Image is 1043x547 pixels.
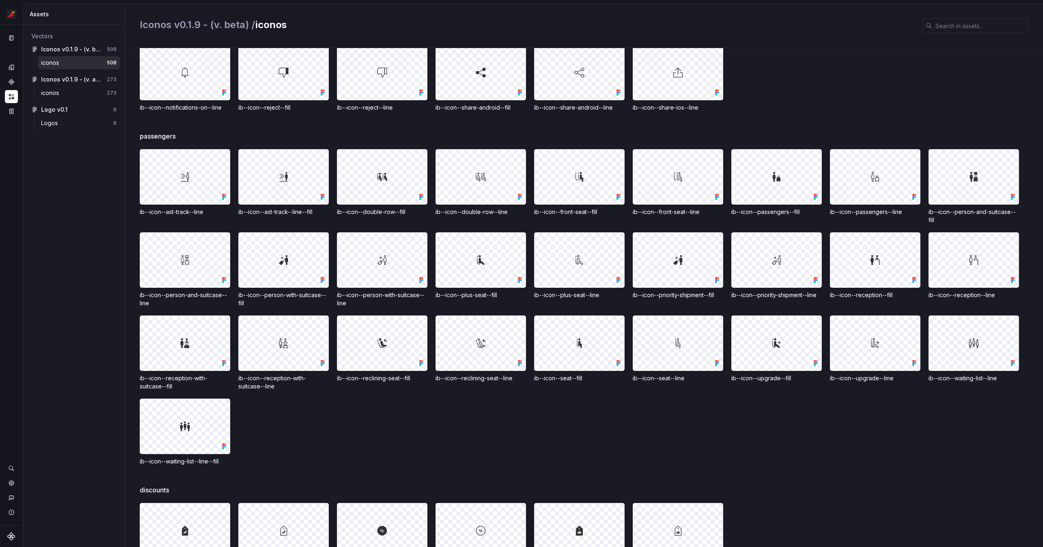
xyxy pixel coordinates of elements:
[38,117,120,130] a: Logos8
[140,104,230,112] div: ib--icon--notifications-on--line
[38,86,120,99] a: iconos273
[107,60,117,66] div: 508
[41,45,102,53] div: Iconos v0.1.9 - (v. beta)
[41,89,62,97] div: iconos
[337,374,427,382] div: ib--icon--reclining-seat--fill
[929,208,1019,224] div: ib--icon--person-and-suitcase--fill
[107,76,117,83] div: 273
[5,61,18,74] a: Design tokens
[140,374,230,390] div: ib--icon--reception-with-suitcase--fill
[38,56,120,69] a: iconos508
[140,457,230,465] div: ib--icon--waiting-list--line--fill
[41,59,62,67] div: iconos
[5,476,18,490] a: Settings
[337,291,427,307] div: ib--icon--person-with-suitcase--line
[41,75,102,84] div: Iconos v0.1.9 - (v. actual)
[238,374,329,390] div: ib--icon--reception-with-suitcase--line
[731,291,822,299] div: ib--icon--priority-shipment--line
[633,208,723,216] div: ib--icon--front-seat--line
[107,46,117,53] div: 508
[5,491,18,504] button: Contact support
[238,208,329,216] div: ib--icon--ast-track--line--fill
[28,73,120,86] a: Iconos v0.1.9 - (v. actual)273
[830,208,920,216] div: ib--icon--passengers--line
[140,19,255,31] span: Iconos v0.1.9 - (v. beta) /
[633,291,723,299] div: ib--icon--priority-shipment--fill
[5,462,18,475] button: Search ⌘K
[633,104,723,112] div: ib--icon--share-ios--line
[436,208,526,216] div: ib--icon--double-row--line
[534,374,625,382] div: ib--icon--seat--fill
[5,75,18,88] a: Components
[932,18,1028,33] input: Search in assets...
[929,374,1019,382] div: ib--icon--waiting-list--line
[30,10,121,18] div: Assets
[113,106,117,113] div: 8
[337,104,427,112] div: ib--icon--reject--line
[107,90,117,96] div: 273
[238,104,329,112] div: ib--icon--reject--fill
[929,291,1019,299] div: ib--icon--reception--line
[436,291,526,299] div: ib--icon--plus-seat--fill
[140,291,230,307] div: ib--icon--person-and-suitcase--line
[337,208,427,216] div: ib--icon--double-row--fill
[140,208,230,216] div: ib--icon--ast-track--line
[140,18,913,31] h2: iconos
[28,103,120,116] a: Logo v0.18
[731,374,822,382] div: ib--icon--upgrade--fill
[534,208,625,216] div: ib--icon--front-seat--fill
[830,291,920,299] div: ib--icon--reception--fill
[31,32,117,40] div: Vectors
[7,9,16,19] img: 55604660-494d-44a9-beb2-692398e9940a.png
[436,104,526,112] div: ib--icon--share-android--fill
[7,532,15,540] svg: Supernova Logo
[28,43,120,56] a: Iconos v0.1.9 - (v. beta)508
[633,374,723,382] div: ib--icon--seat--line
[113,120,117,126] div: 8
[436,374,526,382] div: ib--icon--reclining-seat--line
[534,291,625,299] div: ib--icon--plus-seat--line
[238,291,329,307] div: ib--icon--person-with-suitcase--fill
[5,31,18,44] a: Documentation
[5,90,18,103] a: Assets
[731,208,822,216] div: ib--icon--passengers--fill
[140,131,176,141] span: passengers
[140,485,169,495] span: discounts
[534,104,625,112] div: ib--icon--share-android--line
[41,106,68,114] div: Logo v0.1
[830,374,920,382] div: ib--icon--upgrade--line
[41,119,61,127] div: Logos
[5,105,18,118] a: Storybook stories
